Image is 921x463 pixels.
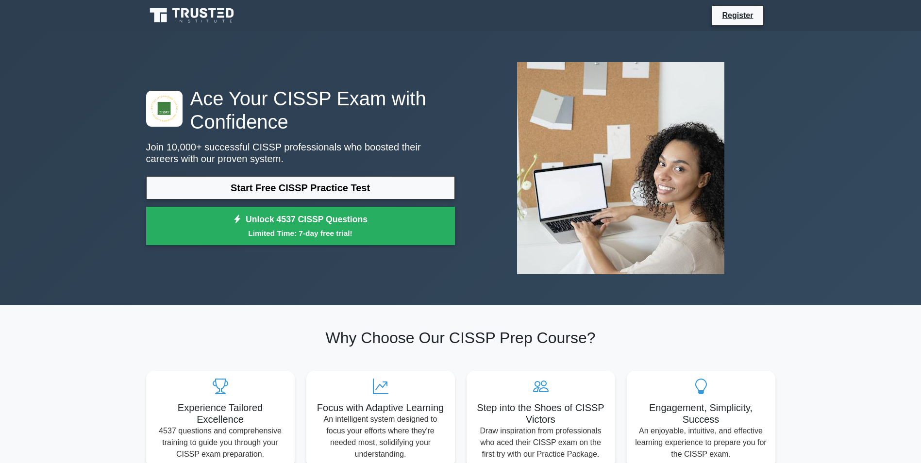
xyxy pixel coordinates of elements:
p: An intelligent system designed to focus your efforts where they're needed most, solidifying your ... [314,413,447,460]
h2: Why Choose Our CISSP Prep Course? [146,329,775,347]
p: An enjoyable, intuitive, and effective learning experience to prepare you for the CISSP exam. [635,425,768,460]
h5: Experience Tailored Excellence [154,402,287,425]
a: Register [716,9,759,21]
a: Start Free CISSP Practice Test [146,176,455,199]
small: Limited Time: 7-day free trial! [158,228,443,239]
h1: Ace Your CISSP Exam with Confidence [146,87,455,133]
h5: Step into the Shoes of CISSP Victors [474,402,607,425]
a: Unlock 4537 CISSP QuestionsLimited Time: 7-day free trial! [146,207,455,246]
p: 4537 questions and comprehensive training to guide you through your CISSP exam preparation. [154,425,287,460]
p: Join 10,000+ successful CISSP professionals who boosted their careers with our proven system. [146,141,455,165]
h5: Focus with Adaptive Learning [314,402,447,413]
p: Draw inspiration from professionals who aced their CISSP exam on the first try with our Practice ... [474,425,607,460]
h5: Engagement, Simplicity, Success [635,402,768,425]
